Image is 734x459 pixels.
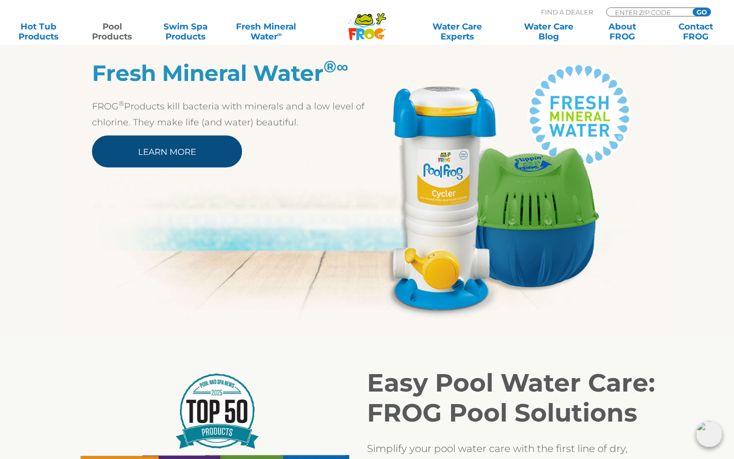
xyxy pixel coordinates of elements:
sup: ∞ [336,56,348,76]
a: PoolProducts [83,21,140,41]
input: GO [692,8,710,16]
input: Zip Code Form [614,8,681,16]
h2: Fresh Mineral Water [92,60,367,86]
img: Pool Products FMW 2023 [367,60,642,319]
img: openIcon [696,421,722,447]
a: Fresh MineralWater∞ [230,21,302,41]
a: Learn More [92,135,242,167]
sup: ∞ [277,30,281,38]
a: Swim SpaProducts [157,21,214,41]
a: AboutFROG [593,21,650,41]
h2: Easy Pool Water Care: FROG Pool Solutions [367,368,667,428]
a: Water CareBlog [520,21,577,41]
sup: ® [118,99,124,107]
p: Find A Dealer [541,7,593,16]
sup: ® [323,56,336,76]
a: Water CareExperts [411,21,504,41]
a: ContactFROG [667,21,724,41]
p: FROG Products kill bacteria with minerals and a low level of chlorine. They make life (and water)... [92,98,367,130]
a: Hot TubProducts [10,21,67,41]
